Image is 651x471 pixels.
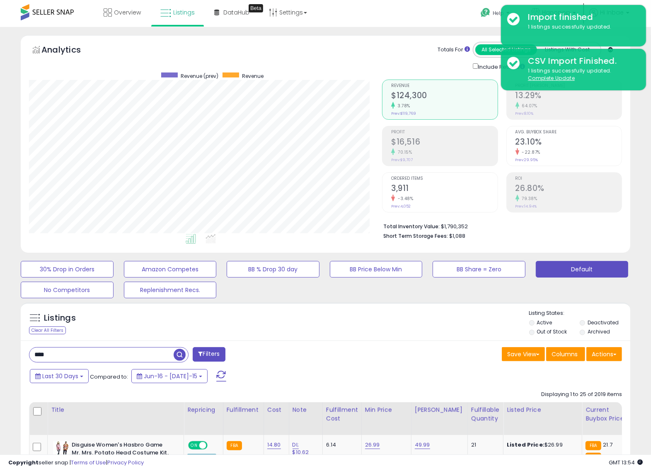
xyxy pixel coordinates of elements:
div: 1 listings successfully updated. [522,67,640,82]
button: BB Price Below Min [330,261,423,278]
button: 30% Drop in Orders [21,261,114,278]
div: Clear All Filters [29,326,66,334]
span: Help [493,10,504,17]
span: 21.7 [603,441,613,449]
div: Title [51,406,180,414]
div: Import finished [522,11,640,23]
a: Privacy Policy [107,459,144,466]
div: Tooltip anchor [249,4,263,12]
small: Prev: $9,707 [391,157,413,162]
small: 70.15% [395,149,412,155]
small: FBA [586,453,601,462]
label: Archived [588,328,610,335]
h2: 26.80% [515,184,622,195]
div: Displaying 1 to 25 of 2019 items [541,391,622,399]
p: Listing States: [529,309,630,317]
div: Fulfillable Quantity [471,406,500,423]
b: Listed Price: [507,441,545,449]
small: 64.07% [519,103,537,109]
span: Revenue [242,72,264,80]
small: 79.38% [519,196,537,202]
span: Last 30 Days [42,372,78,380]
div: Repricing [187,406,220,414]
span: 26.97 [603,452,618,460]
small: 3.78% [395,103,410,109]
a: DI; $10.62 [293,441,309,457]
div: Listed Price [507,406,578,414]
small: Prev: 29.95% [515,157,538,162]
button: Default [536,261,629,278]
b: Short Term Storage Fees: [383,232,448,239]
span: Columns [552,350,578,358]
div: 6.14 [326,441,355,449]
span: Profit [391,130,497,135]
div: 1 listings successfully updated. [522,23,640,31]
button: BB % Drop 30 day [227,261,319,278]
button: Save View [502,347,545,361]
button: Filters [193,347,225,362]
div: [PERSON_NAME] [415,406,464,414]
span: Jun-16 - [DATE]-15 [144,372,197,380]
small: Prev: 8.10% [515,111,534,116]
h2: 13.29% [515,91,622,102]
b: Disguise Women's Hasbro Game Mr. Mrs. Potato Head Costume Kit, White/Pink/Red/Grey, One Size [72,441,172,466]
a: Help [474,1,518,27]
h2: 3,911 [391,184,497,195]
div: Totals For [438,46,470,54]
button: Columns [546,347,585,361]
span: ON [189,442,199,449]
h2: 23.10% [515,137,622,148]
div: $26.99 [507,441,576,449]
span: Overview [114,8,141,17]
small: -3.48% [395,196,413,202]
button: BB Share = Zero [433,261,525,278]
div: Min Price [365,406,408,414]
h5: Listings [44,312,76,324]
h5: Analytics [41,44,97,58]
a: Terms of Use [71,459,106,466]
span: DataHub [223,8,249,17]
button: All Selected Listings [475,44,537,55]
small: Prev: $119,769 [391,111,416,116]
small: Prev: 4,052 [391,204,411,209]
div: 21 [471,441,497,449]
button: Last 30 Days [30,369,89,383]
span: Avg. Buybox Share [515,130,622,135]
i: Get Help [480,7,491,18]
span: Listings [173,8,195,17]
span: Ordered Items [391,176,497,181]
div: Note [293,406,319,414]
img: 51Ww9qj1tDL._SL40_.jpg [53,441,70,458]
a: 49.99 [415,441,430,449]
button: Actions [586,347,622,361]
strong: Copyright [8,459,39,466]
div: Cost [267,406,286,414]
span: ROI [515,176,622,181]
u: Complete Update [528,75,575,82]
small: FBA [227,441,242,450]
span: Revenue [391,84,497,88]
label: Out of Stock [537,328,567,335]
a: 14.80 [267,441,281,449]
div: Amazon AI [187,454,216,461]
div: Include Returns [467,62,535,71]
button: Replenishment Recs. [124,282,217,298]
div: Fulfillment [227,406,260,414]
h2: $16,516 [391,137,497,148]
div: Current Buybox Price [586,406,628,423]
span: OFF [206,442,220,449]
div: seller snap | | [8,459,144,467]
h2: $124,300 [391,91,497,102]
b: Total Inventory Value: [383,223,440,230]
small: -22.87% [519,149,541,155]
span: 2025-08-15 13:54 GMT [609,459,643,466]
span: $1,088 [449,232,465,240]
small: Prev: 14.94% [515,204,537,209]
div: Fulfillment Cost [326,406,358,423]
a: 26.99 [365,441,380,449]
button: Amazon Competes [124,261,217,278]
label: Active [537,319,552,326]
li: $1,790,352 [383,221,616,231]
button: Jun-16 - [DATE]-15 [131,369,208,383]
label: Deactivated [588,319,619,326]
